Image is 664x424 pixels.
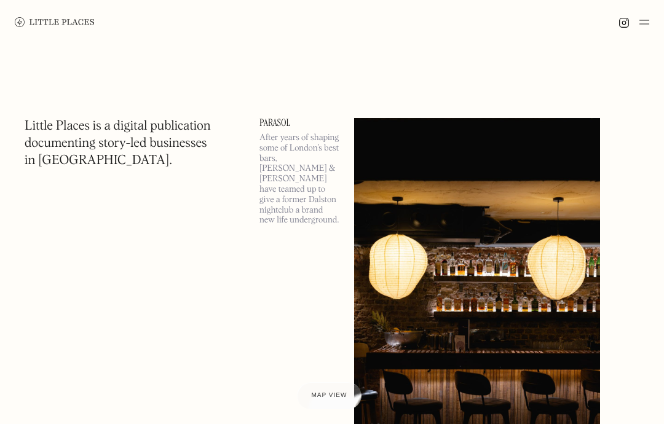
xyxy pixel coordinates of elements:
[297,382,362,409] a: Map view
[25,118,211,170] h1: Little Places is a digital publication documenting story-led businesses in [GEOGRAPHIC_DATA].
[312,392,347,399] span: Map view
[259,133,339,226] p: After years of shaping some of London’s best bars, [PERSON_NAME] & [PERSON_NAME] have teamed up t...
[259,118,339,128] a: Parasol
